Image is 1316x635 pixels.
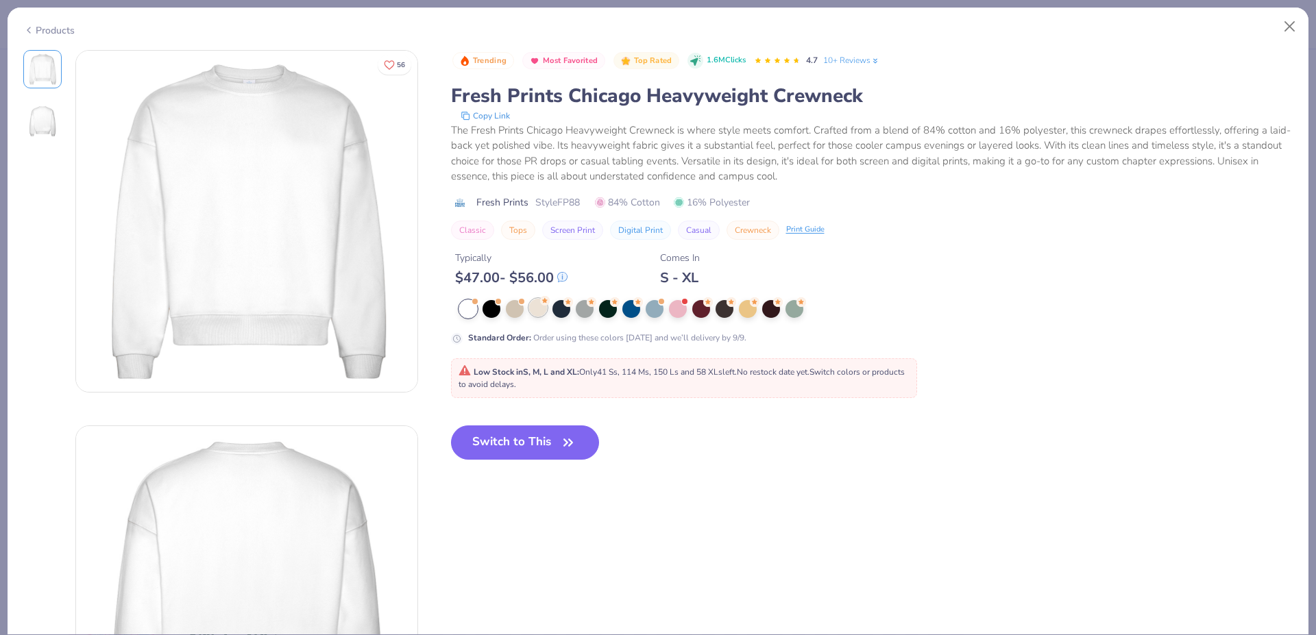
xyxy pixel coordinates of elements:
span: 84% Cotton [595,195,660,210]
div: The Fresh Prints Chicago Heavyweight Crewneck is where style meets comfort. Crafted from a blend ... [451,123,1293,184]
span: 56 [397,62,405,69]
button: Switch to This [451,425,600,460]
img: brand logo [451,197,470,208]
strong: Low Stock in S, M, L and XL : [474,366,579,377]
span: Most Favorited [543,57,598,64]
button: Badge Button [452,52,514,70]
span: 1.6M Clicks [707,55,746,66]
span: No restock date yet. [737,366,809,377]
strong: Standard Order : [468,332,531,343]
div: Print Guide [786,224,825,236]
button: Badge Button [522,52,605,70]
div: S - XL [660,269,700,286]
div: $ 47.00 - $ 56.00 [455,269,568,286]
button: Screen Print [542,221,603,240]
button: Tops [501,221,535,240]
a: 10+ Reviews [823,54,880,66]
button: copy to clipboard [456,109,514,123]
span: 16% Polyester [674,195,750,210]
button: Casual [678,221,720,240]
img: Most Favorited sort [529,55,540,66]
div: 4.7 Stars [754,50,801,72]
div: Comes In [660,251,700,265]
div: Typically [455,251,568,265]
span: Top Rated [634,57,672,64]
button: Badge Button [613,52,679,70]
span: 4.7 [806,55,818,66]
img: Front [26,53,59,86]
img: Trending sort [459,55,470,66]
button: Close [1277,14,1303,40]
button: Crewneck [727,221,779,240]
img: Front [76,51,417,392]
span: Trending [473,57,507,64]
img: Back [26,105,59,138]
span: Style FP88 [535,195,580,210]
button: Classic [451,221,494,240]
div: Products [23,23,75,38]
span: Only 41 Ss, 114 Ms, 150 Ls and 58 XLs left. Switch colors or products to avoid delays. [459,366,905,390]
button: Like [378,55,411,75]
span: Fresh Prints [476,195,528,210]
button: Digital Print [610,221,671,240]
div: Order using these colors [DATE] and we’ll delivery by 9/9. [468,332,746,344]
img: Top Rated sort [620,55,631,66]
div: Fresh Prints Chicago Heavyweight Crewneck [451,83,1293,109]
